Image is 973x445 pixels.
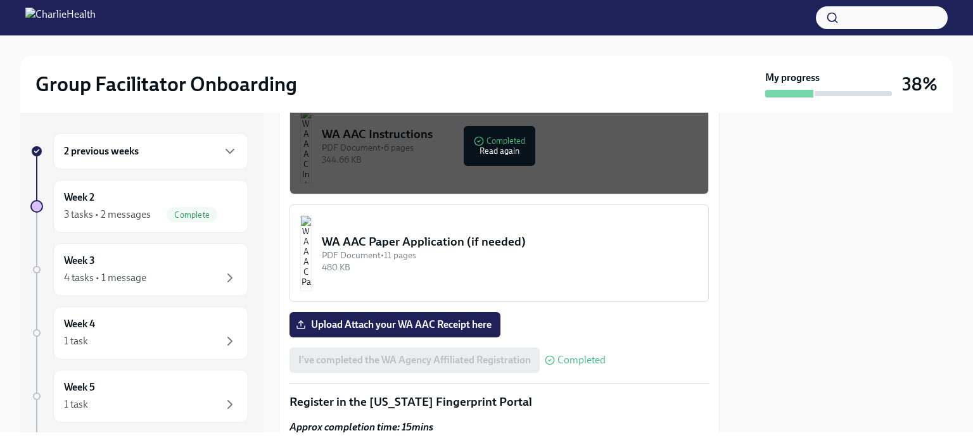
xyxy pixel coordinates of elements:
[30,370,248,423] a: Week 51 task
[298,318,492,331] span: Upload Attach your WA AAC Receipt here
[322,154,698,166] div: 344.66 KB
[167,210,217,220] span: Complete
[64,144,139,158] h6: 2 previous weeks
[557,355,606,365] span: Completed
[902,73,938,96] h3: 38%
[322,234,698,250] div: WA AAC Paper Application (if needed)
[30,243,248,296] a: Week 34 tasks • 1 message
[322,142,698,154] div: PDF Document • 6 pages
[765,71,820,85] strong: My progress
[64,191,94,204] h6: Week 2
[64,317,95,331] h6: Week 4
[64,334,88,348] div: 1 task
[64,254,95,268] h6: Week 3
[322,126,698,142] div: WA AAC Instructions
[289,312,500,337] label: Upload Attach your WA AAC Receipt here
[64,208,151,222] div: 3 tasks • 2 messages
[64,398,88,411] div: 1 task
[322,261,698,273] div: 480 KB
[53,133,248,170] div: 2 previous weeks
[289,421,433,433] strong: Approx completion time: 15mins
[322,249,698,261] div: PDF Document • 11 pages
[300,215,312,291] img: WA AAC Paper Application (if needed)
[25,8,96,28] img: CharlieHealth
[289,97,709,194] button: WA AAC InstructionsPDF Document•6 pages344.66 KBCompletedRead again
[289,394,709,410] p: Register in the [US_STATE] Fingerprint Portal
[300,108,312,184] img: WA AAC Instructions
[64,380,95,394] h6: Week 5
[30,306,248,360] a: Week 41 task
[30,180,248,233] a: Week 23 tasks • 2 messagesComplete
[35,72,297,97] h2: Group Facilitator Onboarding
[64,271,146,285] div: 4 tasks • 1 message
[289,204,709,302] button: WA AAC Paper Application (if needed)PDF Document•11 pages480 KB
